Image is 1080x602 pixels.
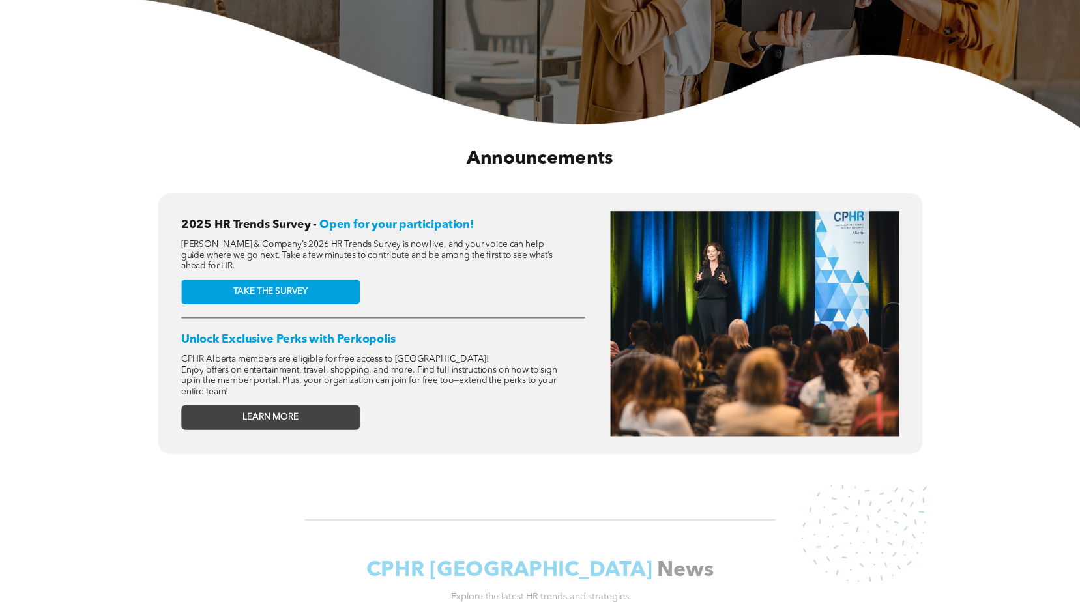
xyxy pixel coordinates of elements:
[233,286,308,297] span: TAKE THE SURVEY
[181,279,360,304] a: TAKE THE SURVEY
[181,334,396,345] span: Unlock Exclusive Perks with Perkopolis
[181,405,360,429] a: LEARN MORE
[181,240,553,270] span: [PERSON_NAME] & Company’s 2026 HR Trends Survey is now live, and your voice can help guide where ...
[467,149,613,167] span: Announcements
[242,412,298,423] span: LEARN MORE
[319,219,474,231] span: Open for your participation!
[181,354,489,364] span: CPHR Alberta members are eligible for free access to [GEOGRAPHIC_DATA]!
[181,219,317,231] span: 2025 HR Trends Survey -
[181,365,557,396] span: Enjoy offers on entertainment, travel, shopping, and more. Find full instructions on how to sign ...
[451,592,630,601] span: Explore the latest HR trends and strategies
[366,560,652,580] span: CPHR [GEOGRAPHIC_DATA]
[658,560,714,580] span: News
